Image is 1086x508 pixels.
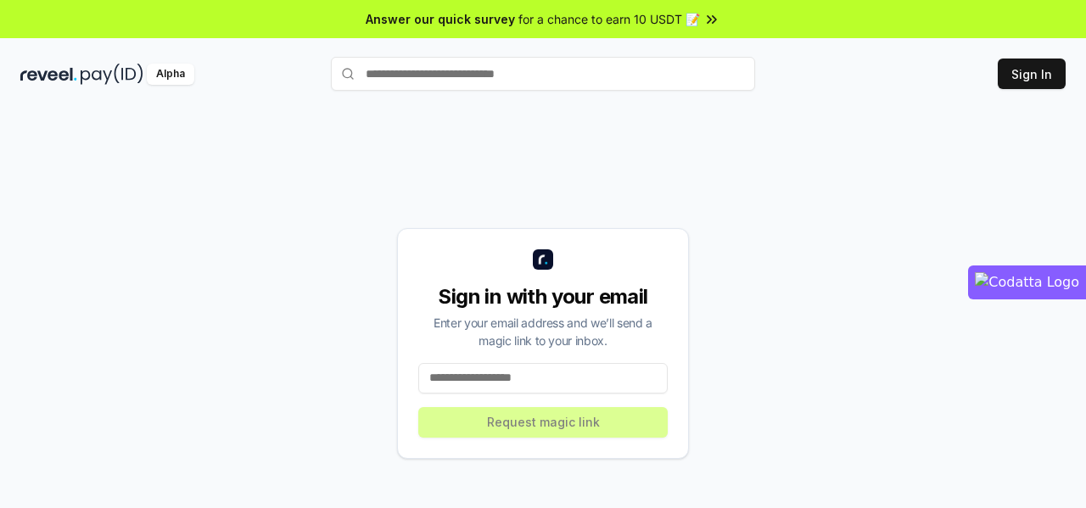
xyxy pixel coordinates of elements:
[533,249,553,270] img: logo_small
[20,64,77,85] img: reveel_dark
[81,64,143,85] img: pay_id
[518,10,700,28] span: for a chance to earn 10 USDT 📝
[418,283,668,310] div: Sign in with your email
[998,59,1066,89] button: Sign In
[418,314,668,349] div: Enter your email address and we’ll send a magic link to your inbox.
[147,64,194,85] div: Alpha
[366,10,515,28] span: Answer our quick survey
